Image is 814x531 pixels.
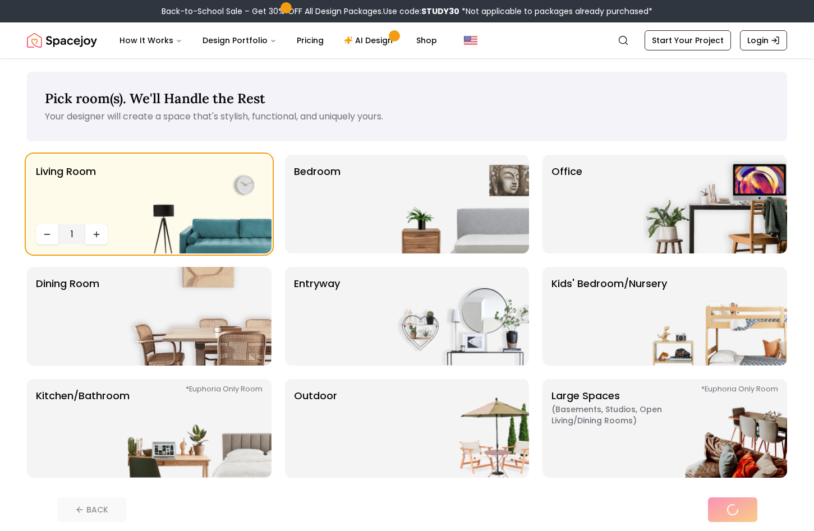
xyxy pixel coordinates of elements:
p: entryway [294,276,340,357]
img: Large Spaces *Euphoria Only [643,379,787,478]
p: Office [551,164,582,244]
span: Use code: [383,6,459,17]
p: Outdoor [294,388,337,469]
p: Dining Room [36,276,99,357]
span: *Not applicable to packages already purchased* [459,6,652,17]
a: Start Your Project [645,30,731,50]
p: Your designer will create a space that's stylish, functional, and uniquely yours. [45,110,769,123]
img: entryway [385,267,529,366]
img: Dining Room [128,267,272,366]
span: ( Basements, Studios, Open living/dining rooms ) [551,404,692,426]
b: STUDY30 [421,6,459,17]
nav: Global [27,22,787,58]
nav: Main [111,29,446,52]
p: Living Room [36,164,96,220]
p: Kitchen/Bathroom [36,388,130,469]
p: Kids' Bedroom/Nursery [551,276,667,357]
a: Login [740,30,787,50]
img: Living Room [128,155,272,253]
button: Increase quantity [85,224,108,244]
p: Bedroom [294,164,341,244]
img: Kitchen/Bathroom *Euphoria Only [128,379,272,478]
button: Decrease quantity [36,224,58,244]
button: How It Works [111,29,191,52]
img: Outdoor [385,379,529,478]
a: AI Design [335,29,405,52]
span: Pick room(s). We'll Handle the Rest [45,90,265,107]
img: United States [464,34,477,47]
img: Office [643,155,787,253]
a: Spacejoy [27,29,97,52]
img: Kids' Bedroom/Nursery [643,267,787,366]
img: Bedroom [385,155,529,253]
p: Large Spaces [551,388,692,469]
div: Back-to-School Sale – Get 30% OFF All Design Packages. [162,6,652,17]
span: 1 [63,228,81,241]
a: Shop [407,29,446,52]
button: Design Portfolio [194,29,286,52]
a: Pricing [288,29,333,52]
img: Spacejoy Logo [27,29,97,52]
